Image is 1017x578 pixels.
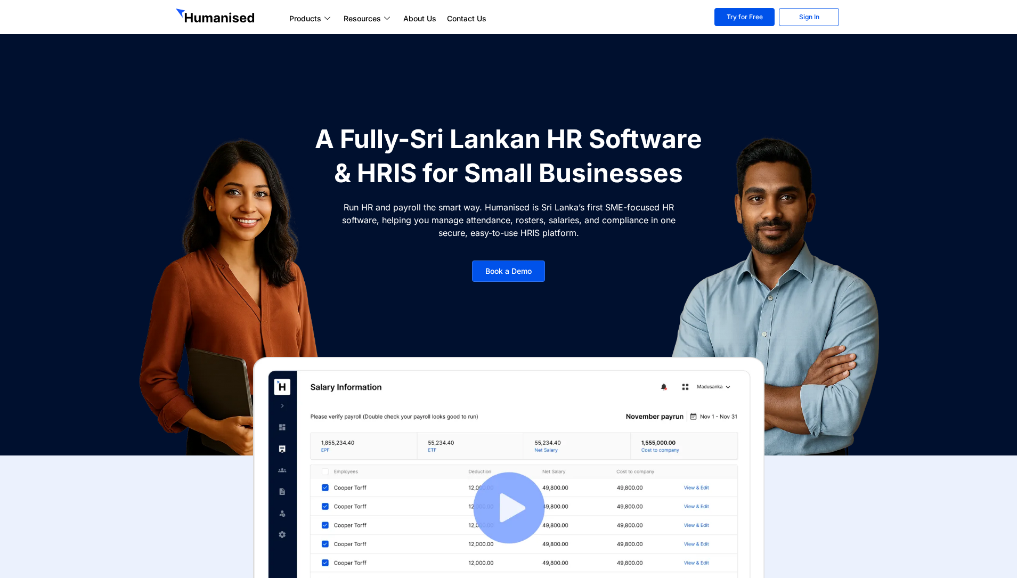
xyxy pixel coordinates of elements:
[398,12,442,25] a: About Us
[485,267,532,275] span: Book a Demo
[779,8,839,26] a: Sign In
[309,122,709,190] h1: A Fully-Sri Lankan HR Software & HRIS for Small Businesses
[284,12,338,25] a: Products
[341,201,677,239] p: Run HR and payroll the smart way. Humanised is Sri Lanka’s first SME-focused HR software, helping...
[176,9,257,26] img: GetHumanised Logo
[472,260,545,282] a: Book a Demo
[714,8,775,26] a: Try for Free
[442,12,492,25] a: Contact Us
[338,12,398,25] a: Resources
